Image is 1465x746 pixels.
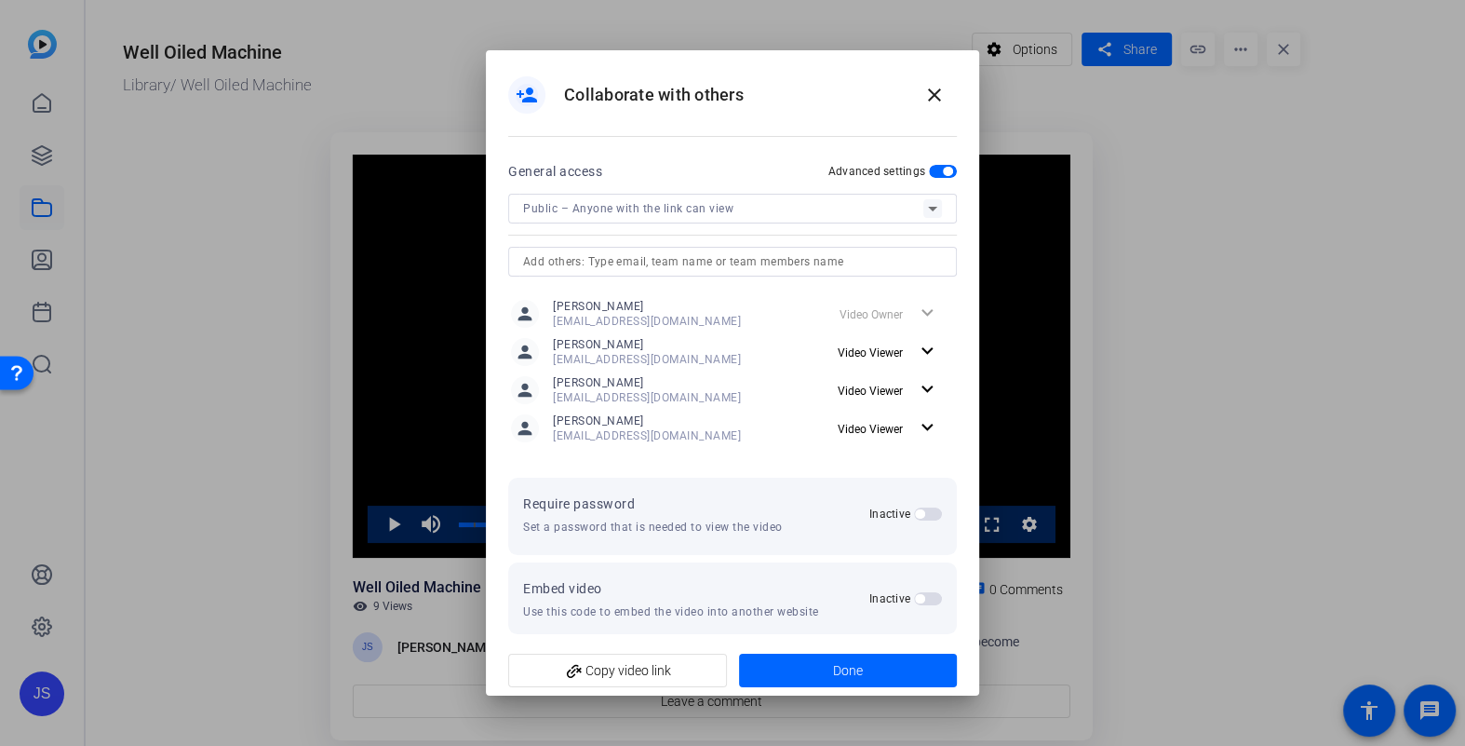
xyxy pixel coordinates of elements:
[828,164,925,179] h2: Advanced settings
[523,520,783,535] p: Set a password that is needed to view the video
[564,84,744,106] h1: Collaborate with others
[553,390,741,405] span: [EMAIL_ADDRESS][DOMAIN_NAME]
[553,314,741,329] span: [EMAIL_ADDRESS][DOMAIN_NAME]
[523,493,783,515] h2: Require password
[838,385,903,398] span: Video Viewer
[508,654,727,687] button: Copy video link
[838,423,903,436] span: Video Viewer
[916,340,939,363] mat-icon: expand_more
[916,416,939,440] mat-icon: expand_more
[869,507,910,522] h2: Inactive
[523,577,602,600] h2: Embed video
[553,352,741,367] span: [EMAIL_ADDRESS][DOMAIN_NAME]
[511,376,539,404] mat-icon: person
[523,604,819,619] p: Use this code to embed the video into another website
[739,654,958,687] button: Done
[553,414,741,428] span: [PERSON_NAME]
[553,299,741,314] span: [PERSON_NAME]
[916,378,939,401] mat-icon: expand_more
[511,300,539,328] mat-icon: person
[838,346,903,359] span: Video Viewer
[523,653,712,688] span: Copy video link
[553,337,741,352] span: [PERSON_NAME]
[830,335,954,369] button: Video Viewer
[830,373,954,407] button: Video Viewer
[523,202,733,215] span: Public – Anyone with the link can view
[516,84,538,106] mat-icon: person_add
[553,428,741,443] span: [EMAIL_ADDRESS][DOMAIN_NAME]
[511,414,539,442] mat-icon: person
[508,160,602,183] h2: General access
[553,375,741,390] span: [PERSON_NAME]
[869,591,910,606] h2: Inactive
[523,251,942,273] input: Add others: Type email, team name or team members name
[830,412,954,445] button: Video Viewer
[923,84,946,106] mat-icon: close
[558,657,590,688] mat-icon: add_link
[511,338,539,366] mat-icon: person
[833,661,863,681] span: Done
